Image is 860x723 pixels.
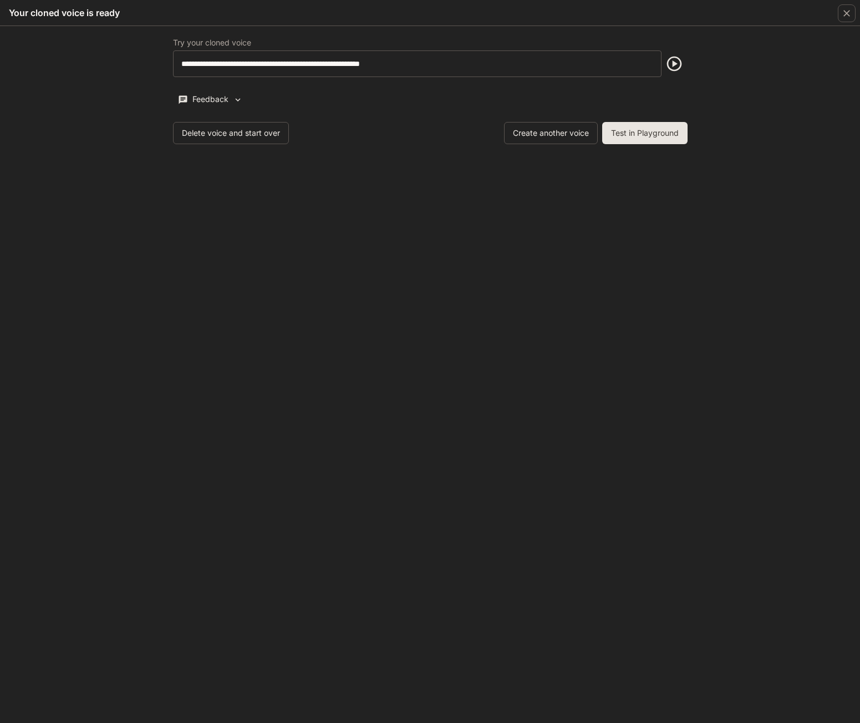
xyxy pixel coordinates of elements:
[173,90,248,109] button: Feedback
[504,122,598,144] button: Create another voice
[173,39,251,47] p: Try your cloned voice
[173,122,289,144] button: Delete voice and start over
[602,122,688,144] button: Test in Playground
[9,7,120,19] h5: Your cloned voice is ready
